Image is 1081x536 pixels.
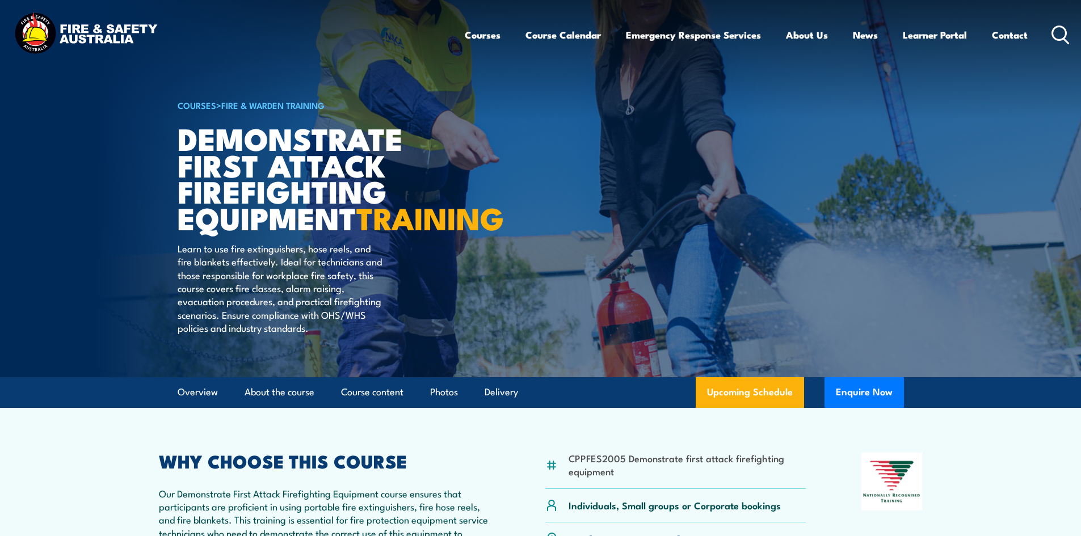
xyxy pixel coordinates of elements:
[853,20,878,50] a: News
[903,20,967,50] a: Learner Portal
[786,20,828,50] a: About Us
[178,242,385,335] p: Learn to use fire extinguishers, hose reels, and fire blankets effectively. Ideal for technicians...
[245,377,314,407] a: About the course
[178,125,458,231] h1: Demonstrate First Attack Firefighting Equipment
[992,20,1028,50] a: Contact
[569,499,781,512] p: Individuals, Small groups or Corporate bookings
[430,377,458,407] a: Photos
[525,20,601,50] a: Course Calendar
[159,453,490,469] h2: WHY CHOOSE THIS COURSE
[569,451,806,478] li: CPPFES2005 Demonstrate first attack firefighting equipment
[626,20,761,50] a: Emergency Response Services
[356,193,504,240] strong: TRAINING
[341,377,403,407] a: Course content
[696,377,804,408] a: Upcoming Schedule
[221,99,325,111] a: Fire & Warden Training
[178,98,458,112] h6: >
[485,377,518,407] a: Delivery
[825,377,904,408] button: Enquire Now
[465,20,500,50] a: Courses
[861,453,923,510] img: Nationally Recognised Training logo.
[178,99,216,111] a: COURSES
[178,377,218,407] a: Overview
